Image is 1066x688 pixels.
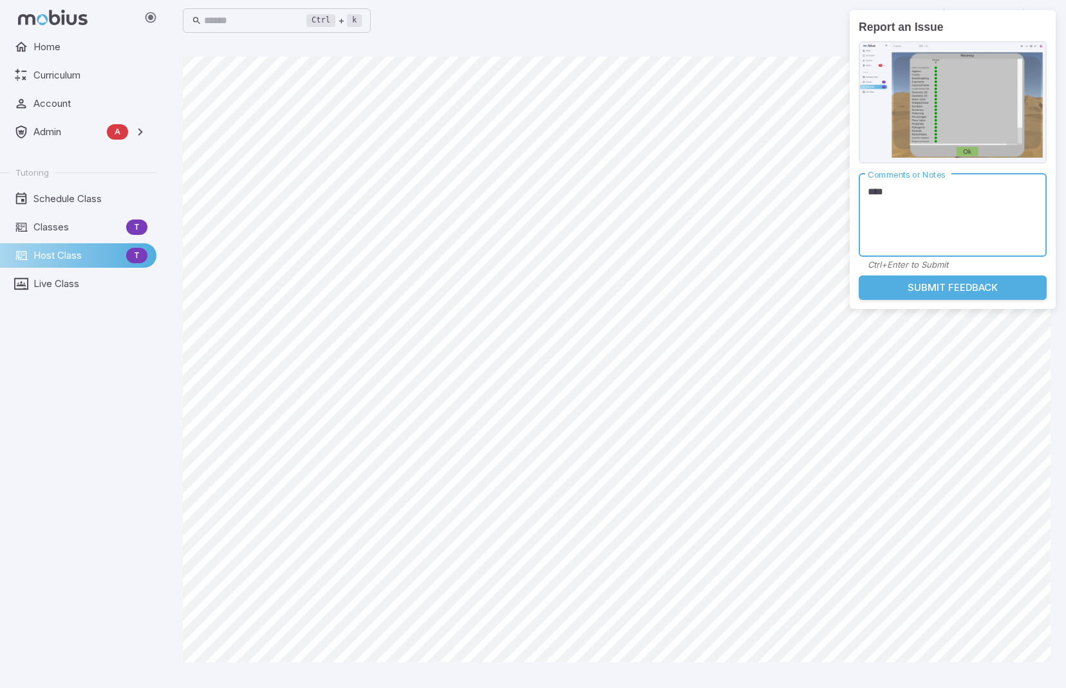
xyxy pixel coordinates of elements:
[347,14,362,27] kbd: k
[971,8,996,33] button: Report an Issue
[33,277,147,291] span: Live Class
[33,220,121,234] span: Classes
[306,13,362,28] div: +
[850,10,1056,309] div: Report Issue
[859,275,1047,300] button: Submit Feedback
[868,169,946,181] label: Comments or Notes
[859,19,1047,36] h3: Report an Issue
[107,126,128,138] span: A
[947,8,971,33] button: Fullscreen Game
[996,8,1020,33] button: Start Drawing on Questions
[15,167,49,178] span: Tutoring
[859,41,1047,163] img: Screenshot
[33,40,147,54] span: Home
[917,8,941,33] button: Join in Zoom Client
[33,248,121,263] span: Host Class
[868,259,948,270] i: Ctrl+Enter to Submit
[33,192,147,206] span: Schedule Class
[126,249,147,262] span: T
[33,125,102,139] span: Admin
[306,14,335,27] kbd: Ctrl
[1043,14,1052,26] button: close
[33,97,147,111] span: Account
[33,68,147,82] span: Curriculum
[126,221,147,234] span: T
